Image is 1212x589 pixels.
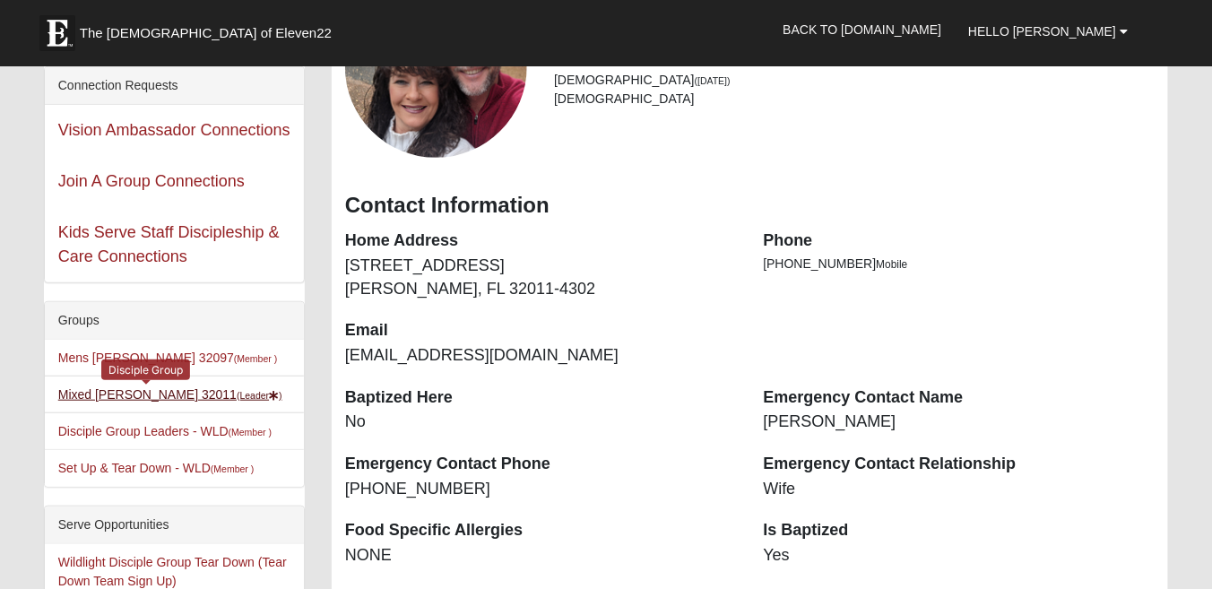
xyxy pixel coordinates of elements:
div: Connection Requests [45,67,304,105]
li: [PHONE_NUMBER] [764,255,1156,273]
span: Mobile [877,258,908,271]
a: Hello [PERSON_NAME] [955,9,1141,54]
div: Serve Opportunities [45,507,304,544]
li: [DEMOGRAPHIC_DATA] [554,71,1155,90]
small: (Member ) [211,463,254,474]
dd: [STREET_ADDRESS] [PERSON_NAME], FL 32011-4302 [345,255,737,300]
a: The [DEMOGRAPHIC_DATA] of Eleven22 [30,6,389,51]
dd: [PERSON_NAME] [764,411,1156,434]
dd: Yes [764,544,1156,567]
dt: Email [345,319,737,342]
a: Disciple Group Leaders - WLD(Member ) [58,424,272,438]
dt: Food Specific Allergies [345,519,737,542]
li: [DEMOGRAPHIC_DATA] [554,90,1155,108]
a: Mixed [PERSON_NAME] 32011(Leader) [58,387,282,402]
a: Back to [DOMAIN_NAME] [770,7,956,52]
img: Eleven22 logo [39,15,75,51]
dd: NONE [345,544,737,567]
small: (Member ) [234,353,277,364]
dd: [EMAIL_ADDRESS][DOMAIN_NAME] [345,344,737,368]
span: Hello [PERSON_NAME] [968,24,1116,39]
a: Mens [PERSON_NAME] 32097(Member ) [58,351,278,365]
a: Set Up & Tear Down - WLD(Member ) [58,461,255,475]
a: Vision Ambassador Connections [58,121,290,139]
dt: Emergency Contact Name [764,386,1156,410]
a: Kids Serve Staff Discipleship & Care Connections [58,223,280,265]
small: (Leader ) [237,390,282,401]
a: Wildlight Disciple Group Tear Down (Tear Down Team Sign Up) [58,555,287,588]
div: Groups [45,302,304,340]
span: The [DEMOGRAPHIC_DATA] of Eleven22 [80,24,332,42]
div: Disciple Group [101,359,190,380]
small: (Member ) [229,427,272,437]
dd: No [345,411,737,434]
dt: Phone [764,230,1156,253]
dt: Emergency Contact Phone [345,453,737,476]
dt: Emergency Contact Relationship [764,453,1156,476]
a: Join A Group Connections [58,172,245,190]
dt: Baptized Here [345,386,737,410]
h3: Contact Information [345,193,1155,219]
dt: Home Address [345,230,737,253]
dt: Is Baptized [764,519,1156,542]
dd: [PHONE_NUMBER] [345,478,737,501]
small: ([DATE]) [695,75,731,86]
dd: Wife [764,478,1156,501]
